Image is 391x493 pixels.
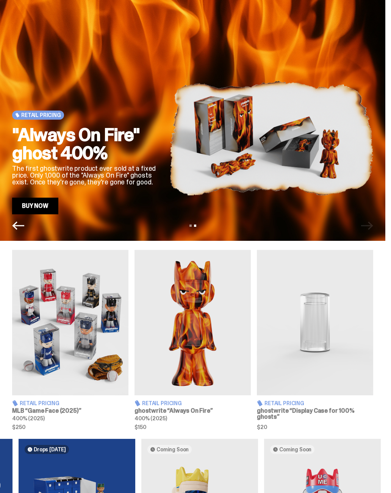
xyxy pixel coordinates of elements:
[12,424,128,430] span: $250
[257,424,373,430] span: $20
[257,250,373,430] a: Display Case for 100% ghosts Retail Pricing
[21,112,61,118] span: Retail Pricing
[12,198,58,214] a: Buy Now
[12,250,128,430] a: Game Face (2025) Retail Pricing
[264,401,304,406] span: Retail Pricing
[12,220,24,232] button: Previous
[156,446,189,452] span: Coming Soon
[12,415,44,422] span: 400% (2025)
[20,401,59,406] span: Retail Pricing
[12,165,158,186] p: The first ghostwrite product ever sold at a fixed price. Only 1,000 of the "Always On Fire" ghost...
[257,250,373,395] img: Display Case for 100% ghosts
[135,415,167,422] span: 400% (2025)
[135,250,251,395] img: Always On Fire
[135,424,251,430] span: $150
[12,408,128,414] h3: MLB “Game Face (2025)”
[135,250,251,430] a: Always On Fire Retail Pricing
[257,408,373,420] h3: ghostwrite “Display Case for 100% ghosts”
[135,408,251,414] h3: ghostwrite “Always On Fire”
[170,62,373,214] img: "Always On Fire" ghost 400%
[12,250,128,395] img: Game Face (2025)
[189,225,192,227] button: View slide 1
[142,401,182,406] span: Retail Pricing
[279,446,311,452] span: Coming Soon
[12,126,158,162] h2: "Always On Fire" ghost 400%
[34,446,66,452] span: Drops [DATE]
[194,225,196,227] button: View slide 2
